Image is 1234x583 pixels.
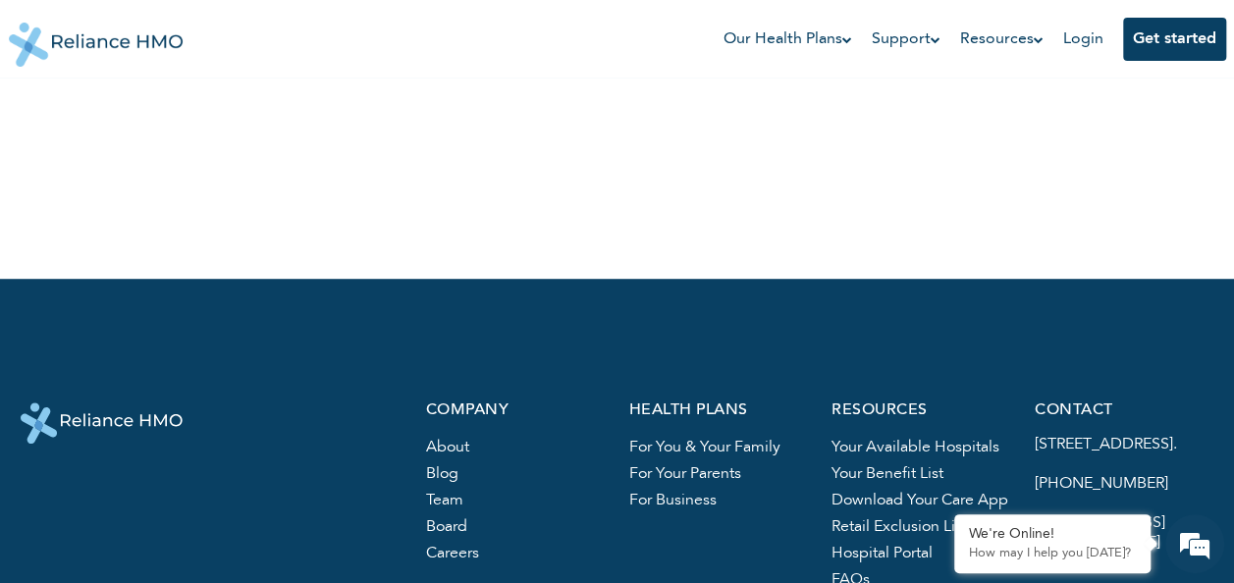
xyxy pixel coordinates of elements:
div: FAQs [192,483,375,544]
a: Support [872,27,940,51]
p: resources [832,402,1011,419]
a: hospital portal [832,546,933,561]
a: blog [426,466,458,482]
a: Login [1063,31,1103,47]
a: For your parents [628,466,740,482]
div: We're Online! [969,526,1136,543]
span: We're online! [114,186,271,385]
p: company [426,402,606,419]
img: logo-white.svg [21,402,183,444]
a: About [426,440,469,455]
a: board [426,519,467,535]
textarea: Type your message and hit 'Enter' [10,414,374,483]
img: d_794563401_company_1708531726252_794563401 [36,98,80,147]
a: For you & your family [628,440,779,455]
a: Resources [960,27,1044,51]
a: Your benefit list [832,466,943,482]
a: Retail exclusion list [832,519,967,535]
div: Minimize live chat window [322,10,369,57]
a: [PHONE_NUMBER] [1035,476,1168,492]
div: Chat with us now [102,110,330,135]
span: Conversation [10,517,192,531]
p: How may I help you today? [969,546,1136,561]
a: [STREET_ADDRESS]. [1035,437,1177,452]
p: contact [1035,402,1214,419]
a: team [426,493,463,508]
a: For business [628,493,716,508]
a: careers [426,546,479,561]
img: Reliance HMO's Logo [9,8,184,67]
a: Our Health Plans [724,27,852,51]
a: Download your care app [832,493,1008,508]
p: health plans [628,402,808,419]
button: Get started [1123,18,1226,61]
a: Your available hospitals [832,440,999,455]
